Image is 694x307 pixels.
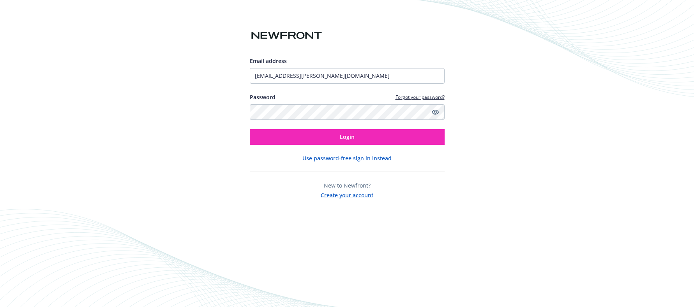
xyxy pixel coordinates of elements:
img: Newfront logo [250,29,323,42]
a: Forgot your password? [396,94,445,100]
a: Show password [431,107,440,117]
input: Enter your password [250,104,445,120]
label: Password [250,93,275,101]
button: Login [250,129,445,145]
span: New to Newfront? [324,182,371,189]
span: Email address [250,57,287,65]
button: Create your account [321,189,373,199]
button: Use password-free sign in instead [302,154,392,162]
input: Enter your email [250,68,445,84]
span: Login [340,133,355,140]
